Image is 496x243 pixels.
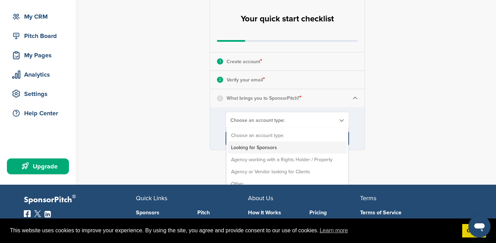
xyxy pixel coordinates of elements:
[10,68,69,81] div: Analytics
[230,117,335,123] span: Choose an account type:
[228,129,347,142] li: Choose an account type:
[7,9,69,25] a: My CRM
[228,166,347,178] li: Agency or Vendor looking for Clients
[248,210,299,215] a: How It Works
[360,210,462,215] a: Terms of Service
[227,75,265,84] p: Verify your email
[217,77,223,83] div: 2
[227,57,262,66] p: Create account
[217,95,223,101] div: 3
[462,224,486,238] a: dismiss cookie message
[197,210,248,215] a: Pitch
[24,195,136,205] p: SponsorPitch
[72,192,76,201] span: ®
[228,142,347,154] li: Looking for Sponsors
[7,47,69,63] a: My Pages
[227,94,301,103] p: What brings you to SponsorPitch?
[24,210,31,217] img: Facebook
[34,210,41,217] img: Twitter
[7,105,69,121] a: Help Center
[228,154,347,166] li: Agency working with a Rights Holder / Property
[468,215,490,237] iframe: Button to launch messaging window
[10,49,69,61] div: My Pages
[7,158,69,174] a: Upgrade
[319,225,349,236] a: learn more about cookies
[217,58,223,65] div: 1
[360,194,376,202] span: Terms
[10,88,69,100] div: Settings
[241,11,334,27] h2: Your quick start checklist
[10,160,69,173] div: Upgrade
[136,194,167,202] span: Quick Links
[228,178,347,190] li: Other
[10,107,69,119] div: Help Center
[7,28,69,44] a: Pitch Board
[7,86,69,102] a: Settings
[353,96,358,101] img: Checklist arrow 1
[10,30,69,42] div: Pitch Board
[248,194,273,202] span: About Us
[309,210,360,215] a: Pricing
[10,225,457,236] span: This website uses cookies to improve your experience. By using the site, you agree and provide co...
[10,10,69,23] div: My CRM
[7,67,69,82] a: Analytics
[136,210,187,215] a: Sponsors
